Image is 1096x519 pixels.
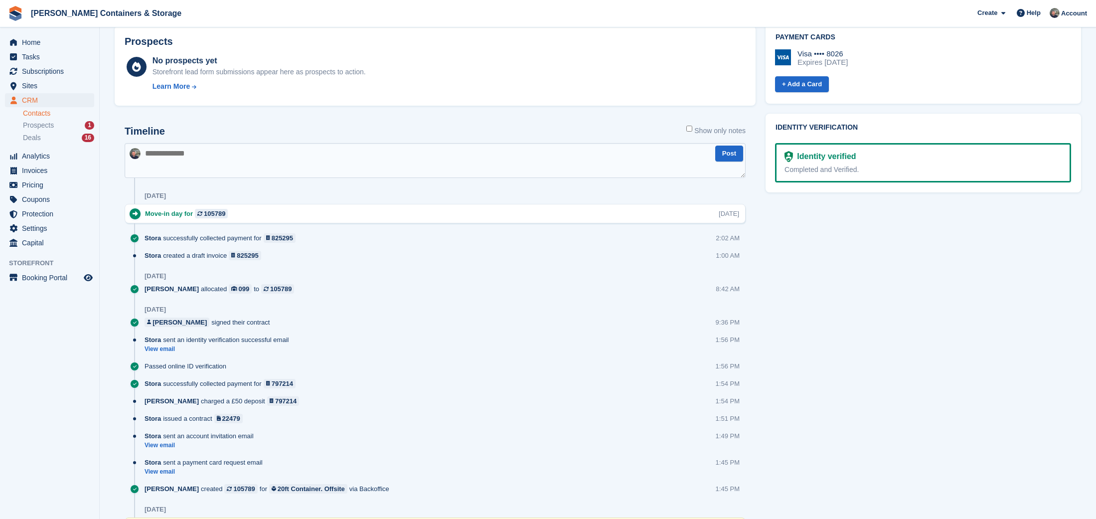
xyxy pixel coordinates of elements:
[270,284,292,294] div: 105789
[22,149,82,163] span: Analytics
[145,458,268,467] div: sent a payment card request email
[5,50,94,64] a: menu
[686,126,746,136] label: Show only notes
[22,64,82,78] span: Subscriptions
[145,431,259,441] div: sent an account invitation email
[145,396,304,406] div: charged a £50 deposit
[716,414,740,423] div: 1:51 PM
[125,36,173,47] h2: Prospects
[145,318,275,327] div: signed their contract
[145,272,166,280] div: [DATE]
[716,361,740,371] div: 1:56 PM
[264,233,296,243] a: 825295
[5,149,94,163] a: menu
[5,35,94,49] a: menu
[5,271,94,285] a: menu
[716,431,740,441] div: 1:49 PM
[716,396,740,406] div: 1:54 PM
[9,258,99,268] span: Storefront
[145,233,161,243] span: Stora
[145,306,166,314] div: [DATE]
[145,468,268,476] a: View email
[145,484,394,494] div: created for via Backoffice
[797,49,848,58] div: Visa •••• 8026
[23,121,54,130] span: Prospects
[716,318,740,327] div: 9:36 PM
[5,93,94,107] a: menu
[22,93,82,107] span: CRM
[22,178,82,192] span: Pricing
[797,58,848,67] div: Expires [DATE]
[23,133,94,143] a: Deals 16
[153,81,190,92] div: Learn More
[145,361,231,371] div: Passed online ID verification
[267,396,300,406] a: 797214
[145,458,161,467] span: Stora
[153,318,207,327] div: [PERSON_NAME]
[5,64,94,78] a: menu
[145,506,166,514] div: [DATE]
[264,379,296,388] a: 797214
[204,209,225,218] div: 105789
[793,151,856,163] div: Identity verified
[145,414,248,423] div: issued a contract
[23,109,94,118] a: Contacts
[784,165,1062,175] div: Completed and Verified.
[1027,8,1041,18] span: Help
[229,284,252,294] a: 099
[22,35,82,49] span: Home
[125,126,165,137] h2: Timeline
[233,484,255,494] div: 105789
[272,379,293,388] div: 797214
[776,33,1071,41] h2: Payment cards
[153,81,366,92] a: Learn More
[195,209,228,218] a: 105789
[145,379,161,388] span: Stora
[222,414,240,423] div: 22479
[23,133,41,143] span: Deals
[153,55,366,67] div: No prospects yet
[716,284,740,294] div: 8:42 AM
[153,67,366,77] div: Storefront lead form submissions appear here as prospects to action.
[145,251,266,260] div: created a draft invoice
[145,209,233,218] div: Move-in day for
[224,484,257,494] a: 105789
[261,284,294,294] a: 105789
[237,251,258,260] div: 825295
[229,251,261,260] a: 825295
[775,49,791,65] img: Visa Logo
[1050,8,1060,18] img: Adam Greenhalgh
[145,379,301,388] div: successfully collected payment for
[22,207,82,221] span: Protection
[5,164,94,177] a: menu
[22,164,82,177] span: Invoices
[145,345,294,353] a: View email
[716,335,740,345] div: 1:56 PM
[5,79,94,93] a: menu
[716,251,740,260] div: 1:00 AM
[145,284,299,294] div: allocated to
[686,126,692,132] input: Show only notes
[5,236,94,250] a: menu
[22,50,82,64] span: Tasks
[130,148,141,159] img: Adam Greenhalgh
[719,209,739,218] div: [DATE]
[275,396,297,406] div: 797214
[145,335,161,345] span: Stora
[1061,8,1087,18] span: Account
[22,271,82,285] span: Booking Portal
[784,151,793,162] img: Identity Verification Ready
[22,221,82,235] span: Settings
[775,76,829,93] a: + Add a Card
[145,396,199,406] span: [PERSON_NAME]
[145,233,301,243] div: successfully collected payment for
[82,272,94,284] a: Preview store
[145,251,161,260] span: Stora
[715,146,743,162] button: Post
[82,134,94,142] div: 16
[27,5,185,21] a: [PERSON_NAME] Containers & Storage
[145,335,294,345] div: sent an identity verification successful email
[716,484,740,494] div: 1:45 PM
[5,207,94,221] a: menu
[145,441,259,450] a: View email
